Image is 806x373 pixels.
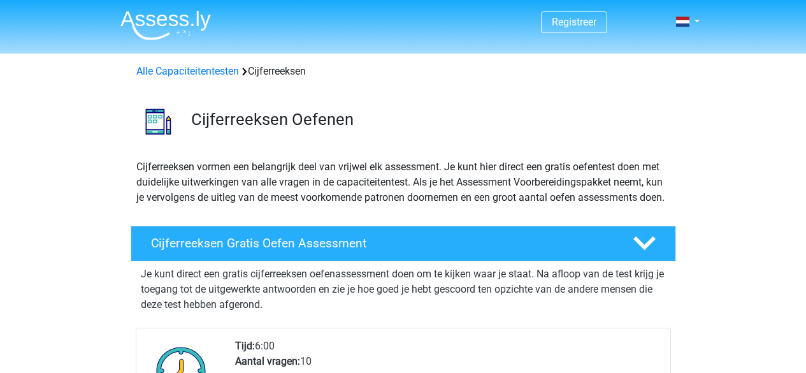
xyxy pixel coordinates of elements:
[120,10,211,40] img: Assessly
[136,159,670,205] p: Cijferreeksen vormen een belangrijk deel van vrijwel elk assessment. Je kunt hier direct een grat...
[126,226,681,261] a: Cijferreeksen Gratis Oefen Assessment
[235,355,300,367] b: Aantal vragen:
[552,16,596,28] a: Registreer
[141,267,666,312] p: Je kunt direct een gratis cijferreeksen oefenassessment doen om te kijken waar je staat. Na afloo...
[235,340,255,352] b: Tijd:
[136,65,239,77] a: Alle Capaciteitentesten
[191,110,666,129] h3: Cijferreeksen Oefenen
[131,94,185,149] img: cijferreeksen
[131,64,675,79] div: Cijferreeksen
[151,236,612,251] h4: Cijferreeksen Gratis Oefen Assessment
